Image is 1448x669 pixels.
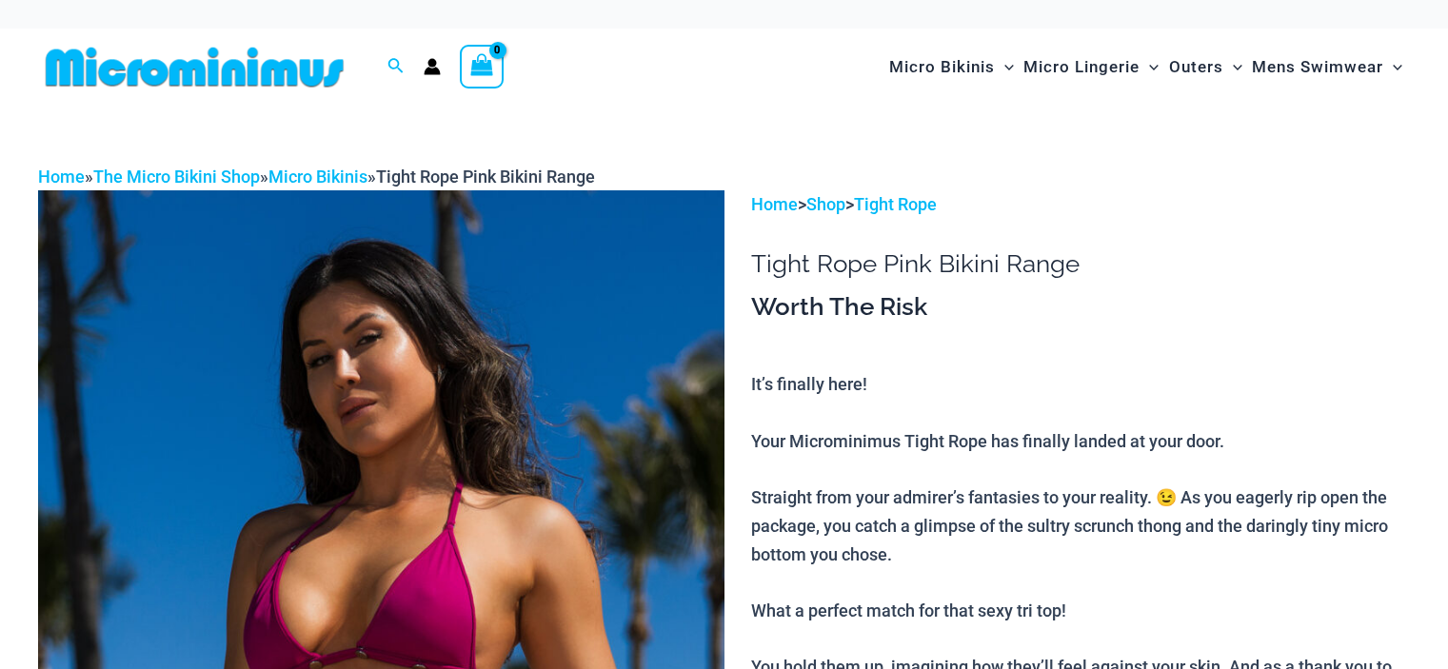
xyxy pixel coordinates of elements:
span: Micro Bikinis [889,43,995,91]
a: Search icon link [387,55,405,79]
h3: Worth The Risk [751,291,1410,324]
span: Mens Swimwear [1252,43,1383,91]
span: » » » [38,167,595,187]
nav: Site Navigation [882,35,1410,99]
a: Mens SwimwearMenu ToggleMenu Toggle [1247,38,1407,96]
a: Micro BikinisMenu ToggleMenu Toggle [884,38,1019,96]
a: Micro LingerieMenu ToggleMenu Toggle [1019,38,1163,96]
span: Menu Toggle [1383,43,1402,91]
a: Shop [806,194,845,214]
h1: Tight Rope Pink Bikini Range [751,249,1410,279]
span: Tight Rope Pink Bikini Range [376,167,595,187]
span: Menu Toggle [995,43,1014,91]
a: The Micro Bikini Shop [93,167,260,187]
a: Micro Bikinis [268,167,367,187]
a: Home [38,167,85,187]
p: > > [751,190,1410,219]
span: Menu Toggle [1223,43,1242,91]
a: Home [751,194,798,214]
a: Account icon link [424,58,441,75]
a: OutersMenu ToggleMenu Toggle [1164,38,1247,96]
span: Menu Toggle [1140,43,1159,91]
span: Outers [1169,43,1223,91]
img: MM SHOP LOGO FLAT [38,46,351,89]
a: View Shopping Cart, empty [460,45,504,89]
span: Micro Lingerie [1023,43,1140,91]
a: Tight Rope [854,194,937,214]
